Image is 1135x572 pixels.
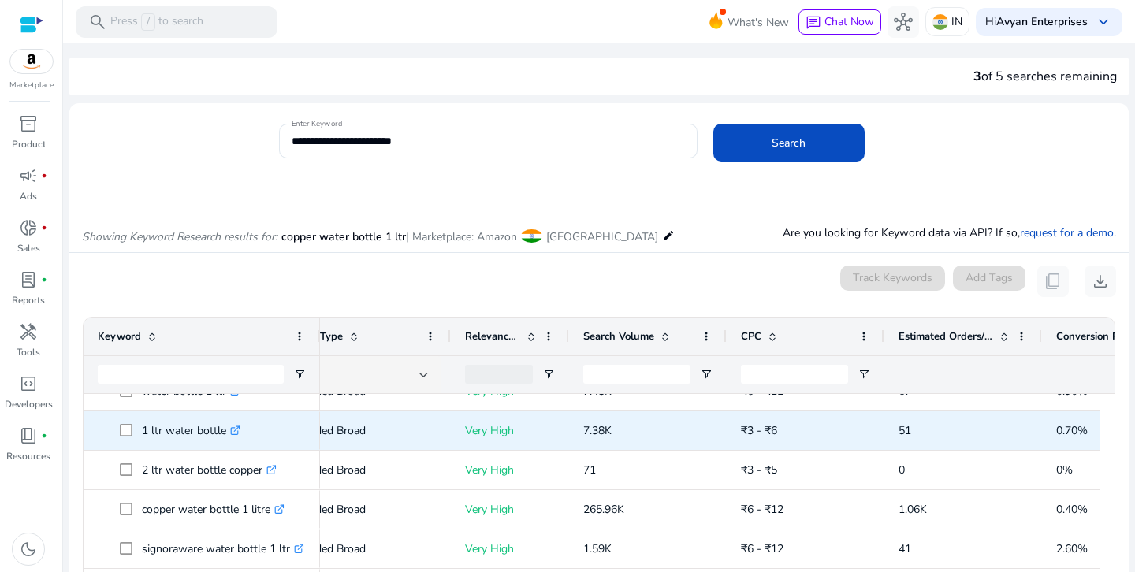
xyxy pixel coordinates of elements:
[583,541,612,556] span: 1.59K
[741,365,848,384] input: CPC Filter Input
[741,423,777,438] span: ₹3 - ₹6
[1056,502,1088,517] span: 0.40%
[88,13,107,32] span: search
[899,423,911,438] span: 51
[292,118,342,129] mat-label: Enter Keyword
[973,68,981,85] span: 3
[288,414,437,447] p: Extended Broad
[1056,462,1073,477] span: 0%
[98,365,284,384] input: Keyword Filter Input
[583,423,612,438] span: 7.38K
[288,533,437,565] p: Extended Broad
[19,114,38,133] span: inventory_2
[1091,272,1110,291] span: download
[806,15,821,31] span: chat
[41,173,47,179] span: fiber_manual_record
[858,368,870,381] button: Open Filter Menu
[142,533,304,565] p: signoraware water bottle 1 ltr
[12,293,45,307] p: Reports
[465,454,555,486] p: Very High
[20,189,37,203] p: Ads
[713,124,865,162] button: Search
[1085,266,1116,297] button: download
[996,14,1088,29] b: Avyan Enterprises
[12,137,46,151] p: Product
[19,322,38,341] span: handyman
[1094,13,1113,32] span: keyboard_arrow_down
[1056,423,1088,438] span: 0.70%
[824,14,874,29] span: Chat Now
[741,329,761,344] span: CPC
[546,229,658,244] span: [GEOGRAPHIC_DATA]
[41,433,47,439] span: fiber_manual_record
[542,368,555,381] button: Open Filter Menu
[293,368,306,381] button: Open Filter Menu
[783,225,1116,241] p: Are you looking for Keyword data via API? If so, .
[19,540,38,559] span: dark_mode
[141,13,155,31] span: /
[1056,329,1134,344] span: Conversion Rate
[19,270,38,289] span: lab_profile
[288,454,437,486] p: Extended Broad
[985,17,1088,28] p: Hi
[82,229,277,244] i: Showing Keyword Research results for:
[951,8,962,35] p: IN
[583,329,654,344] span: Search Volume
[41,277,47,283] span: fiber_manual_record
[741,502,783,517] span: ₹6 - ₹12
[142,414,240,447] p: 1 ltr water bottle
[583,365,690,384] input: Search Volume Filter Input
[899,462,905,477] span: 0
[142,493,285,526] p: copper water bottle 1 litre
[465,329,520,344] span: Relevance Score
[465,414,555,447] p: Very High
[662,226,675,245] mat-icon: edit
[142,454,277,486] p: 2 ltr water bottle copper
[281,229,406,244] span: copper water bottle 1 ltr
[17,345,40,359] p: Tools
[583,502,624,517] span: 265.96K
[899,502,927,517] span: 1.06K
[465,533,555,565] p: Very High
[583,462,596,477] span: 71
[19,374,38,393] span: code_blocks
[10,50,53,73] img: amazon.svg
[700,368,713,381] button: Open Filter Menu
[1020,225,1114,240] a: request for a demo
[1056,541,1088,556] span: 2.60%
[741,541,783,556] span: ₹6 - ₹12
[888,6,919,38] button: hub
[19,218,38,237] span: donut_small
[19,166,38,185] span: campaign
[772,135,806,151] span: Search
[899,329,993,344] span: Estimated Orders/Month
[110,13,203,31] p: Press to search
[932,14,948,30] img: in.svg
[899,541,911,556] span: 41
[41,225,47,231] span: fiber_manual_record
[406,229,517,244] span: | Marketplace: Amazon
[973,67,1117,86] div: of 5 searches remaining
[728,9,789,36] span: What's New
[6,449,50,463] p: Resources
[741,462,777,477] span: ₹3 - ₹5
[9,80,54,91] p: Marketplace
[5,397,53,411] p: Developers
[17,241,40,255] p: Sales
[19,426,38,445] span: book_4
[798,9,881,35] button: chatChat Now
[894,13,913,32] span: hub
[288,493,437,526] p: Extended Broad
[98,329,141,344] span: Keyword
[583,384,612,399] span: 7.45K
[465,493,555,526] p: Very High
